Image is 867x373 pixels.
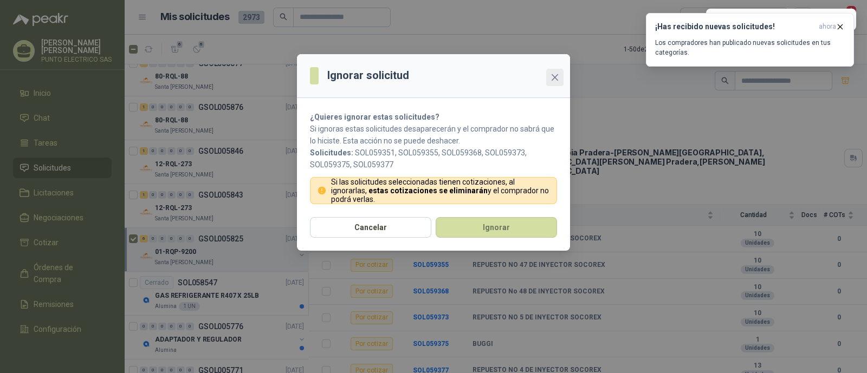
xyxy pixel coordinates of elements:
[327,67,409,84] h3: Ignorar solicitud
[331,178,551,204] p: Si las solicitudes seleccionadas tienen cotizaciones, al ignorarlas, y el comprador no podrá verlas.
[310,148,353,157] b: Solicitudes:
[310,113,439,121] strong: ¿Quieres ignorar estas solicitudes?
[368,186,488,195] strong: estas cotizaciones se eliminarán
[310,123,557,147] p: Si ignoras estas solicitudes desaparecerán y el comprador no sabrá que lo hiciste. Esta acción no...
[551,73,559,82] span: close
[436,217,557,238] button: Ignorar
[546,69,564,86] button: Close
[310,217,431,238] button: Cancelar
[310,147,557,171] p: SOL059351, SOL059355, SOL059368, SOL059373, SOL059375, SOL059377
